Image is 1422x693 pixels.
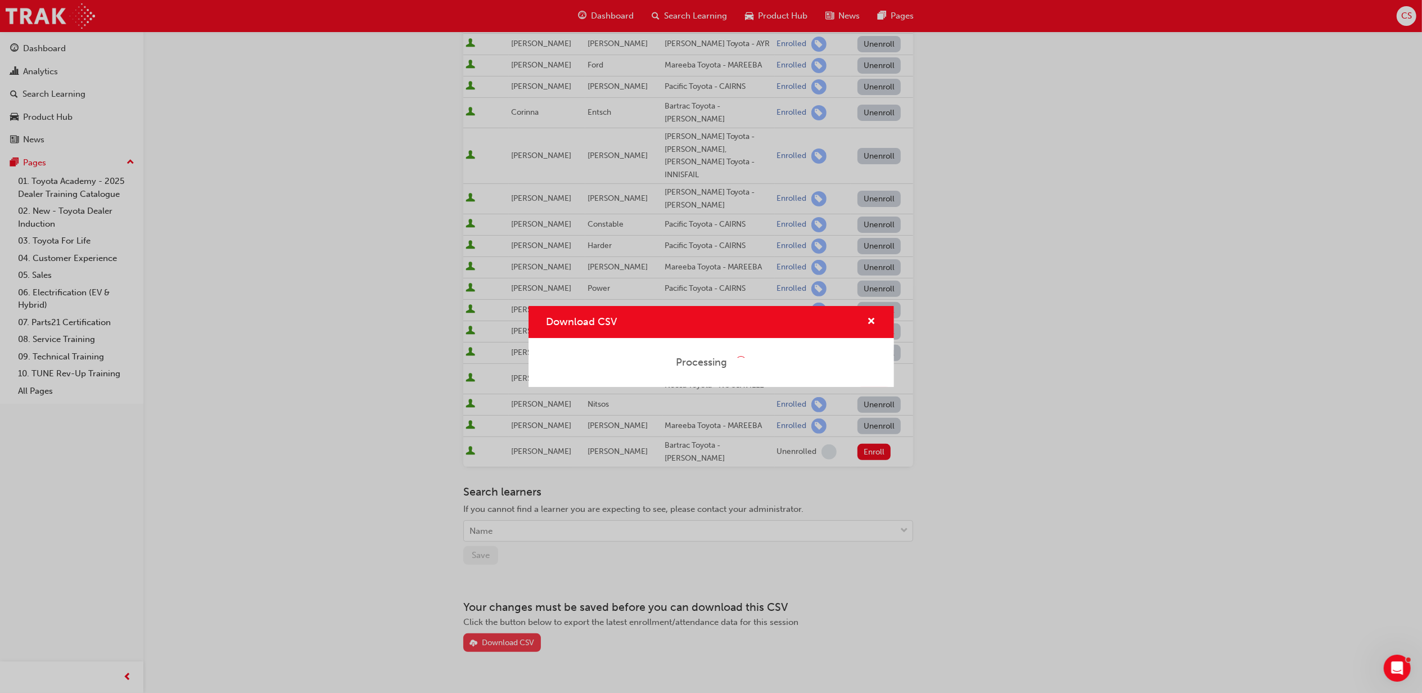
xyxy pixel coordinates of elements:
span: Download CSV [547,316,617,328]
div: Processing [676,356,727,370]
button: cross-icon [868,315,876,329]
span: cross-icon [868,317,876,327]
div: Download CSV [529,306,894,387]
iframe: Intercom live chat [1384,655,1411,682]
